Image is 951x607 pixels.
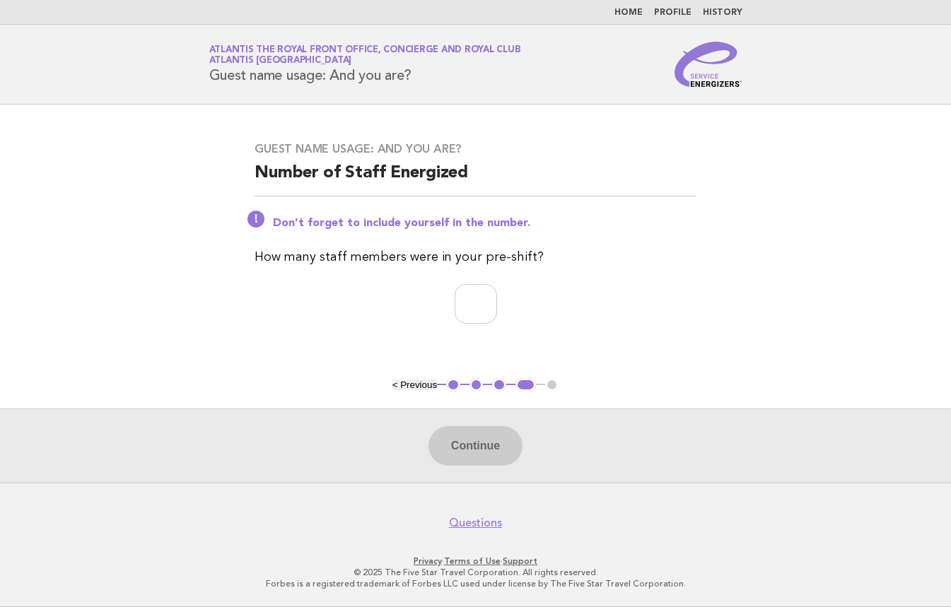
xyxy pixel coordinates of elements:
[209,57,352,66] span: Atlantis [GEOGRAPHIC_DATA]
[209,45,521,65] a: Atlantis The Royal Front Office, Concierge and Royal ClubAtlantis [GEOGRAPHIC_DATA]
[255,162,696,196] h2: Number of Staff Energized
[392,379,437,390] button: < Previous
[444,556,501,566] a: Terms of Use
[209,46,521,83] h1: Guest name usage: And you are?
[255,142,696,156] h3: Guest name usage: And you are?
[675,42,742,87] img: Service Energizers
[503,556,537,566] a: Support
[703,8,742,17] a: History
[43,555,909,567] p: · ·
[255,247,696,267] p: How many staff members were in your pre-shift?
[449,516,502,530] a: Questions
[515,378,536,392] button: 4
[469,378,484,392] button: 2
[654,8,692,17] a: Profile
[273,216,696,230] p: Don't forget to include yourself in the number.
[43,567,909,578] p: © 2025 The Five Star Travel Corporation. All rights reserved.
[446,378,460,392] button: 1
[614,8,643,17] a: Home
[492,378,506,392] button: 3
[43,578,909,589] p: Forbes is a registered trademark of Forbes LLC used under license by The Five Star Travel Corpora...
[414,556,442,566] a: Privacy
